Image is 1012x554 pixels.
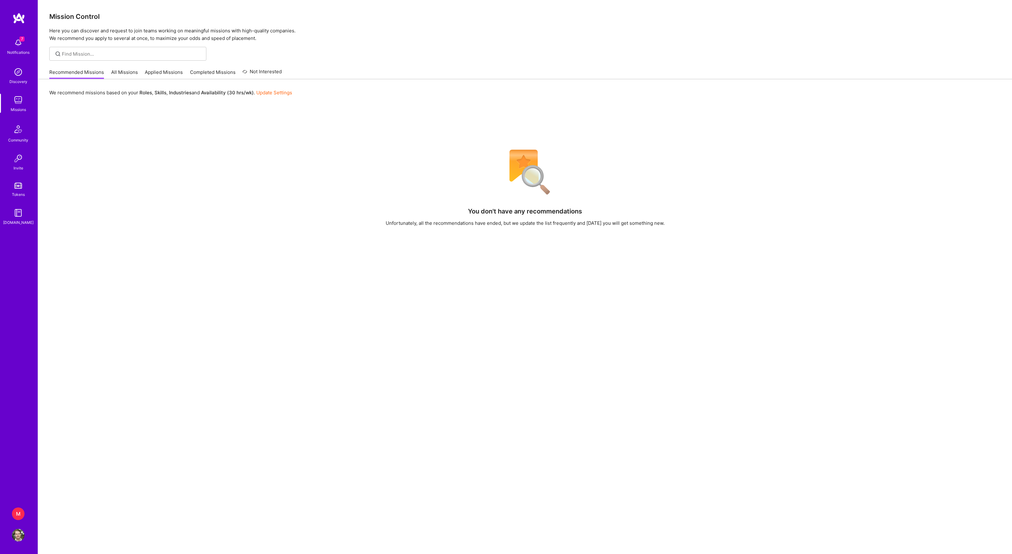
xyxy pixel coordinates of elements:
[155,90,166,96] b: Skills
[8,137,28,143] div: Community
[49,27,1001,42] p: Here you can discover and request to join teams working on meaningful missions with high-quality ...
[169,90,192,96] b: Industries
[11,106,26,113] div: Missions
[12,66,24,78] img: discovery
[3,219,34,226] div: [DOMAIN_NAME]
[49,69,104,79] a: Recommended Missions
[242,68,282,79] a: Not Interested
[12,36,24,49] img: bell
[386,220,665,226] div: Unfortunately, all the recommendations have ended, but we update the list frequently and [DATE] y...
[54,50,62,58] i: icon SearchGrey
[12,94,24,106] img: teamwork
[14,165,23,171] div: Invite
[12,207,24,219] img: guide book
[201,90,254,96] b: Availability (30 hrs/wk)
[498,146,552,199] img: No Results
[145,69,183,79] a: Applied Missions
[12,152,24,165] img: Invite
[10,529,26,541] a: User Avatar
[49,89,292,96] p: We recommend missions based on your , , and .
[12,529,24,541] img: User Avatar
[11,122,26,137] img: Community
[12,507,24,520] div: M
[111,69,138,79] a: All Missions
[62,51,202,57] input: Find Mission...
[49,13,1001,20] h3: Mission Control
[10,507,26,520] a: M
[19,36,24,42] span: 7
[13,13,25,24] img: logo
[190,69,236,79] a: Completed Missions
[14,183,22,189] img: tokens
[256,90,292,96] a: Update Settings
[12,191,25,198] div: Tokens
[468,208,582,215] h4: You don't have any recommendations
[7,49,30,56] div: Notifications
[139,90,152,96] b: Roles
[9,78,27,85] div: Discovery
